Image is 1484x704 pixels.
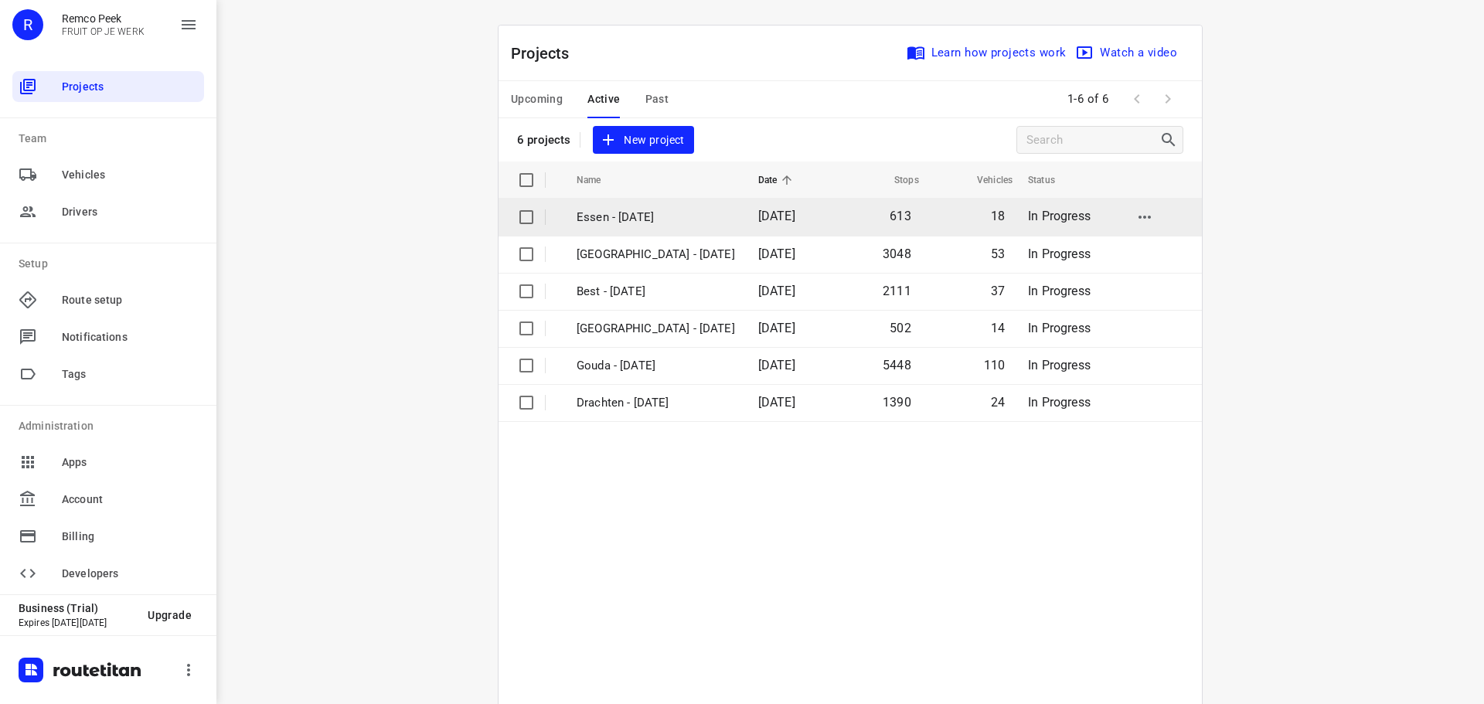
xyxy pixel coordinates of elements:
span: 24 [991,395,1005,410]
span: Notifications [62,329,198,345]
div: Vehicles [12,159,204,190]
span: Vehicles [62,167,198,183]
span: 110 [984,358,1006,372]
p: Projects [511,42,582,65]
button: Upgrade [135,601,204,629]
span: Stops [874,171,919,189]
span: Developers [62,566,198,582]
span: 2111 [883,284,911,298]
p: Remco Peek [62,12,145,25]
span: In Progress [1028,284,1091,298]
span: New project [602,131,684,150]
p: [GEOGRAPHIC_DATA] - [DATE] [577,246,735,264]
span: Billing [62,529,198,545]
span: Apps [62,454,198,471]
p: Best - Monday [577,283,735,301]
span: [DATE] [758,321,795,335]
span: [DATE] [758,284,795,298]
span: Account [62,491,198,508]
span: 1390 [883,395,911,410]
span: In Progress [1028,395,1091,410]
span: In Progress [1028,358,1091,372]
span: 14 [991,321,1005,335]
button: New project [593,126,693,155]
div: Developers [12,558,204,589]
span: 5448 [883,358,911,372]
div: R [12,9,43,40]
p: FRUIT OP JE WERK [62,26,145,37]
div: Tags [12,359,204,389]
span: Vehicles [957,171,1013,189]
p: Administration [19,418,204,434]
span: Tags [62,366,198,383]
p: 6 projects [517,133,570,147]
p: Setup [19,256,204,272]
div: Notifications [12,321,204,352]
span: In Progress [1028,247,1091,261]
span: Date [758,171,798,189]
div: Billing [12,521,204,552]
span: 18 [991,209,1005,223]
p: Gouda - Monday [577,357,735,375]
p: Antwerpen - Monday [577,320,735,338]
span: Previous Page [1122,83,1152,114]
span: [DATE] [758,209,795,223]
p: Business (Trial) [19,602,135,614]
p: Expires [DATE][DATE] [19,617,135,628]
span: [DATE] [758,395,795,410]
span: 1-6 of 6 [1061,83,1115,116]
span: Upcoming [511,90,563,109]
div: Search [1159,131,1183,149]
span: Upgrade [148,609,192,621]
span: Drivers [62,204,198,220]
p: Essen - [DATE] [577,209,735,226]
span: Route setup [62,292,198,308]
span: Name [577,171,621,189]
span: Next Page [1152,83,1183,114]
span: 502 [890,321,911,335]
div: Account [12,484,204,515]
span: 613 [890,209,911,223]
span: 3048 [883,247,911,261]
span: Projects [62,79,198,95]
span: Past [645,90,669,109]
p: Drachten - Monday [577,394,735,412]
span: [DATE] [758,247,795,261]
div: Projects [12,71,204,102]
div: Drivers [12,196,204,227]
span: In Progress [1028,321,1091,335]
span: Status [1028,171,1075,189]
span: 37 [991,284,1005,298]
div: Route setup [12,284,204,315]
div: Apps [12,447,204,478]
span: [DATE] [758,358,795,372]
span: 53 [991,247,1005,261]
input: Search projects [1026,128,1159,152]
span: In Progress [1028,209,1091,223]
span: Active [587,90,620,109]
p: Team [19,131,204,147]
